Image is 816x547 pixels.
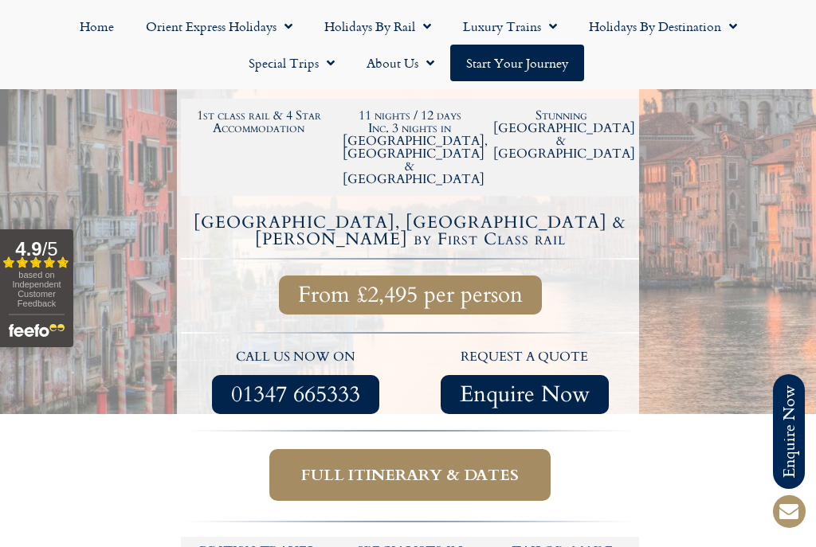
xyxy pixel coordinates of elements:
[301,465,519,485] span: Full itinerary & dates
[351,45,450,81] a: About Us
[269,449,551,501] a: Full itinerary & dates
[64,8,130,45] a: Home
[233,45,351,81] a: Special Trips
[231,385,360,404] span: 01347 665333
[308,8,447,45] a: Holidays by Rail
[441,375,609,414] a: Enquire Now
[191,109,327,135] h2: 1st class rail & 4 Star Accommodation
[298,285,523,305] span: From £2,495 per person
[493,109,629,160] h2: Stunning [GEOGRAPHIC_DATA] & [GEOGRAPHIC_DATA]
[460,385,590,404] span: Enquire Now
[130,8,308,45] a: Orient Express Holidays
[183,214,637,248] h4: [GEOGRAPHIC_DATA], [GEOGRAPHIC_DATA] & [PERSON_NAME] by First Class rail
[573,8,753,45] a: Holidays by Destination
[447,8,573,45] a: Luxury Trains
[8,8,808,81] nav: Menu
[450,45,584,81] a: Start your Journey
[189,347,402,368] p: call us now on
[212,375,379,414] a: 01347 665333
[418,347,632,368] p: request a quote
[279,275,542,315] a: From £2,495 per person
[343,109,478,186] h2: 11 nights / 12 days Inc. 3 nights in [GEOGRAPHIC_DATA], [GEOGRAPHIC_DATA] & [GEOGRAPHIC_DATA]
